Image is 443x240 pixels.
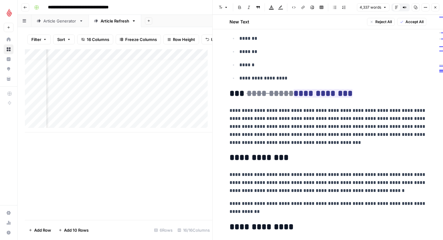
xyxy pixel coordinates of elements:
a: Home [4,35,14,44]
span: 4,337 words [360,5,381,10]
button: Sort [53,35,75,44]
button: Freeze Columns [116,35,161,44]
span: Accept All [405,19,424,25]
button: Accept All [397,18,426,26]
div: 6 Rows [152,225,175,235]
div: Article Generator [43,18,77,24]
a: Settings [4,208,14,218]
span: Row Height [173,36,195,43]
button: Add Row [25,225,55,235]
a: Article Refresh [89,15,141,27]
button: Row Height [163,35,199,44]
a: Insights [4,54,14,64]
div: 16/16 Columns [175,225,212,235]
button: Filter [27,35,51,44]
span: Sort [57,36,65,43]
span: Filter [31,36,41,43]
span: Freeze Columns [125,36,157,43]
button: Undo [202,35,225,44]
h2: New Text [229,19,249,25]
a: Article Generator [31,15,89,27]
a: Usage [4,218,14,228]
span: Add 10 Rows [64,227,89,233]
a: Browse [4,44,14,54]
span: 16 Columns [87,36,109,43]
a: Your Data [4,74,14,84]
span: Add Row [34,227,51,233]
span: Reject All [375,19,392,25]
button: 4,337 words [357,3,389,11]
button: Reject All [367,18,395,26]
a: Opportunities [4,64,14,74]
button: Workspace: Lightspeed [4,5,14,20]
button: 16 Columns [77,35,113,44]
button: Add 10 Rows [55,225,92,235]
div: Article Refresh [101,18,129,24]
img: Lightspeed Logo [4,7,15,18]
button: Help + Support [4,228,14,238]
